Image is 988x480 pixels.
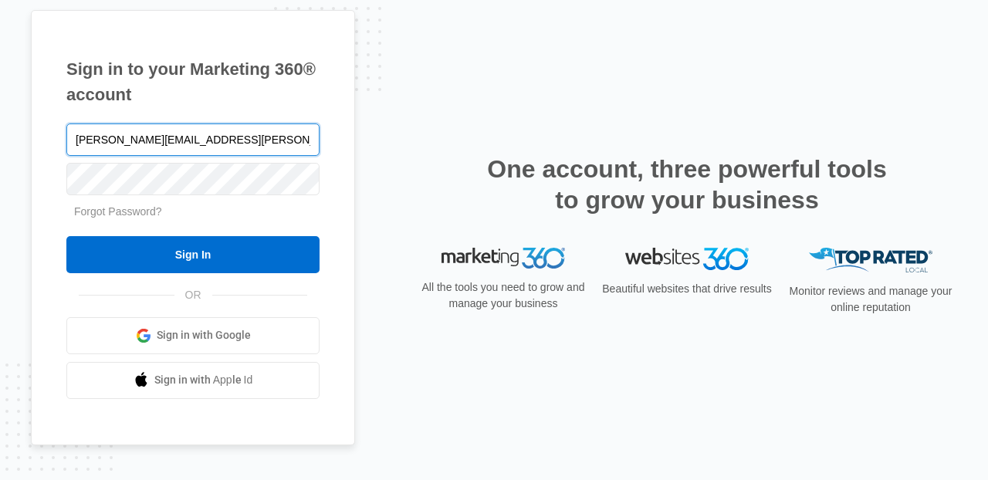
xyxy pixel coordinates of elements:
img: Marketing 360 [442,248,565,269]
span: Sign in with Google [157,327,251,343]
img: Top Rated Local [809,248,932,273]
h1: Sign in to your Marketing 360® account [66,56,320,107]
p: All the tools you need to grow and manage your business [417,279,590,312]
a: Sign in with Google [66,317,320,354]
h2: One account, three powerful tools to grow your business [482,154,892,215]
span: OR [174,287,212,303]
p: Beautiful websites that drive results [601,281,773,297]
img: Websites 360 [625,248,749,270]
p: Monitor reviews and manage your online reputation [784,283,957,316]
a: Sign in with Apple Id [66,362,320,399]
span: Sign in with Apple Id [154,372,253,388]
input: Sign In [66,236,320,273]
input: Email [66,123,320,156]
a: Forgot Password? [74,205,162,218]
